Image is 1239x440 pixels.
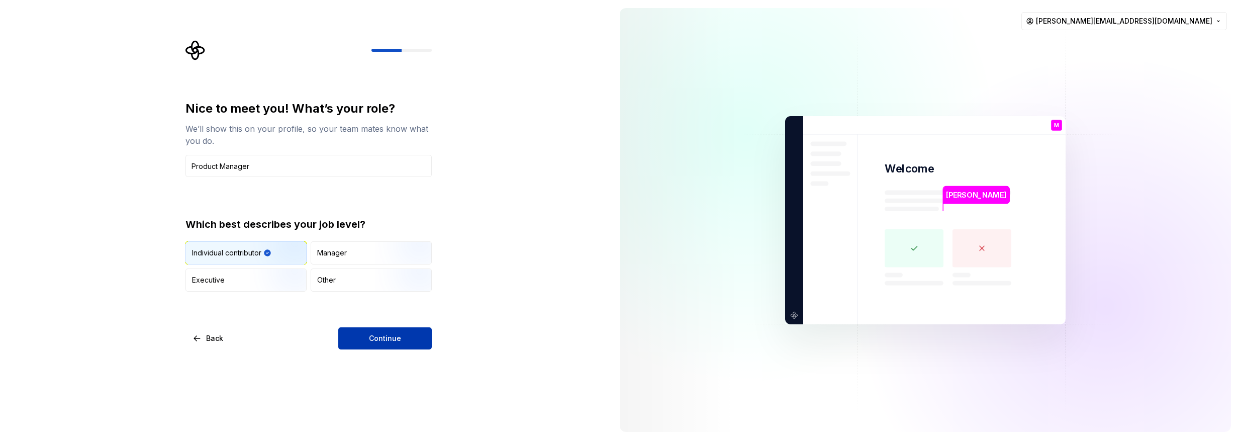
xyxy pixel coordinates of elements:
button: [PERSON_NAME][EMAIL_ADDRESS][DOMAIN_NAME] [1021,12,1227,30]
p: M [1054,122,1059,128]
button: Back [185,327,232,349]
div: Manager [317,248,347,258]
p: [PERSON_NAME] [946,189,1006,200]
div: Which best describes your job level? [185,217,432,231]
span: Continue [369,333,401,343]
div: We’ll show this on your profile, so your team mates know what you do. [185,123,432,147]
div: Individual contributor [192,248,261,258]
span: Back [206,333,223,343]
div: Executive [192,275,225,285]
button: Continue [338,327,432,349]
span: [PERSON_NAME][EMAIL_ADDRESS][DOMAIN_NAME] [1036,16,1212,26]
svg: Supernova Logo [185,40,206,60]
div: Other [317,275,336,285]
input: Job title [185,155,432,177]
div: Nice to meet you! What’s your role? [185,101,432,117]
p: Welcome [885,161,934,176]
